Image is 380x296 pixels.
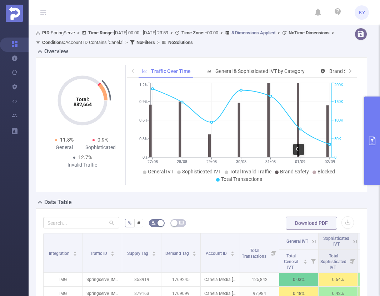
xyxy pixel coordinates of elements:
[36,30,336,45] span: SpringServe [DATE] 00:00 - [DATE] 23:59 +00:00
[97,137,108,143] span: 0.9%
[152,250,156,255] div: Sort
[242,248,267,259] span: Total Transactions
[122,273,161,286] p: 858919
[293,144,304,155] div: 0
[111,253,115,255] i: icon: caret-down
[42,30,51,35] b: PID:
[304,261,307,263] i: icon: caret-down
[148,169,174,174] span: General IVT
[182,169,221,174] span: Sophisticated IVT
[221,176,262,182] span: Total Transactions
[123,40,130,45] span: >
[324,159,335,164] tspan: 02/09
[230,250,234,252] i: icon: caret-up
[88,30,114,35] b: Time Range:
[36,30,42,35] i: icon: user
[347,250,357,272] i: Filter menu
[181,30,205,35] b: Time Zone:
[320,253,346,270] span: Total Sophisticated IVT
[44,47,68,56] h2: Overview
[152,253,156,255] i: icon: caret-down
[304,258,307,261] i: icon: caret-up
[284,253,298,270] span: Total General IVT
[152,250,156,252] i: icon: caret-up
[334,118,343,123] tspan: 100K
[76,97,89,102] tspan: Total:
[142,155,147,160] tspan: 0%
[279,273,318,286] p: 0.03%
[155,40,162,45] span: >
[334,137,341,141] tspan: 50K
[275,30,282,35] span: >
[231,30,275,35] u: 5 Dimensions Applied
[49,251,71,256] span: Integration
[286,217,337,230] button: Download PDF
[161,273,200,286] p: 1769245
[206,251,228,256] span: Account ID
[60,137,74,143] span: 11.8%
[334,99,343,104] tspan: 150K
[131,69,135,73] i: icon: left
[83,273,122,286] p: Springserve_IMG_CTV
[73,102,91,107] tspan: 882,664
[42,40,123,45] span: Account ID Contains 'Canela'
[265,159,276,164] tspan: 31/08
[230,169,271,174] span: Total Invalid Traffic
[317,169,335,174] span: Blocked
[323,236,349,247] span: Sophisticated IVT
[110,250,115,255] div: Sort
[147,159,157,164] tspan: 27/08
[289,30,330,35] b: No Time Dimensions
[90,251,108,256] span: Traffic ID
[168,40,193,45] b: No Solutions
[165,251,190,256] span: Demand Tag
[236,159,246,164] tspan: 30/08
[201,273,240,286] p: Canela Media [1113]
[230,250,235,255] div: Sort
[139,118,147,123] tspan: 0.6%
[280,169,309,174] span: Brand Safety
[139,83,147,88] tspan: 1.2%
[75,30,82,35] span: >
[127,251,149,256] span: Supply Tag
[295,159,305,164] tspan: 01/09
[218,30,225,35] span: >
[359,5,365,20] span: KY
[286,239,308,244] span: General IVT
[82,144,119,151] div: Sophisticated
[137,220,140,226] span: #
[139,99,147,104] tspan: 0.9%
[334,155,336,160] tspan: 0
[206,69,211,74] i: icon: bar-chart
[192,253,196,255] i: icon: caret-down
[44,198,72,207] h2: Data Table
[269,233,279,272] i: Filter menu
[128,220,131,226] span: %
[192,250,196,252] i: icon: caret-up
[142,69,147,74] i: icon: line-chart
[43,217,119,228] input: Search...
[319,273,357,286] p: 0.64%
[206,159,216,164] tspan: 29/08
[111,250,115,252] i: icon: caret-up
[330,30,336,35] span: >
[64,161,101,169] div: Invalid Traffic
[139,137,147,141] tspan: 0.3%
[6,5,23,22] img: Protected Media
[177,159,187,164] tspan: 28/08
[240,273,279,286] p: 125,842
[215,68,305,74] span: General & Sophisticated IVT by Category
[348,69,352,73] i: icon: right
[151,221,156,225] i: icon: bg-colors
[334,83,343,88] tspan: 200K
[308,250,318,272] i: Filter menu
[73,253,77,255] i: icon: caret-down
[78,154,92,160] span: 12.7%
[73,250,77,255] div: Sort
[136,40,155,45] b: No Filters
[73,250,77,252] i: icon: caret-up
[230,253,234,255] i: icon: caret-down
[303,258,307,263] div: Sort
[168,30,175,35] span: >
[151,68,191,74] span: Traffic Over Time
